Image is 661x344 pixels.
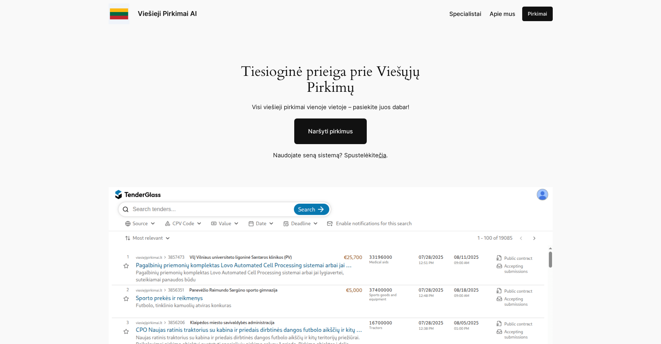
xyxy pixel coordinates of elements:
[138,9,197,18] a: Viešieji Pirkimai AI
[490,9,515,18] a: Apie mus
[449,9,515,18] nav: Navigation
[490,10,515,17] span: Apie mus
[109,3,129,24] img: Viešieji pirkimai logo
[232,64,429,96] h1: Tiesioginė prieiga prie Viešųjų Pirkimų
[449,10,481,17] span: Specialistai
[232,103,429,112] p: Visi viešieji pirkimai vienoje vietoje – pasiekite juos dabar!
[379,152,386,159] a: čia
[449,9,481,18] a: Specialistai
[294,118,367,144] a: Naršyti pirkimus
[522,7,553,21] a: Pirkimai
[223,151,438,160] p: Naudojate seną sistemą? Spustelėkite .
